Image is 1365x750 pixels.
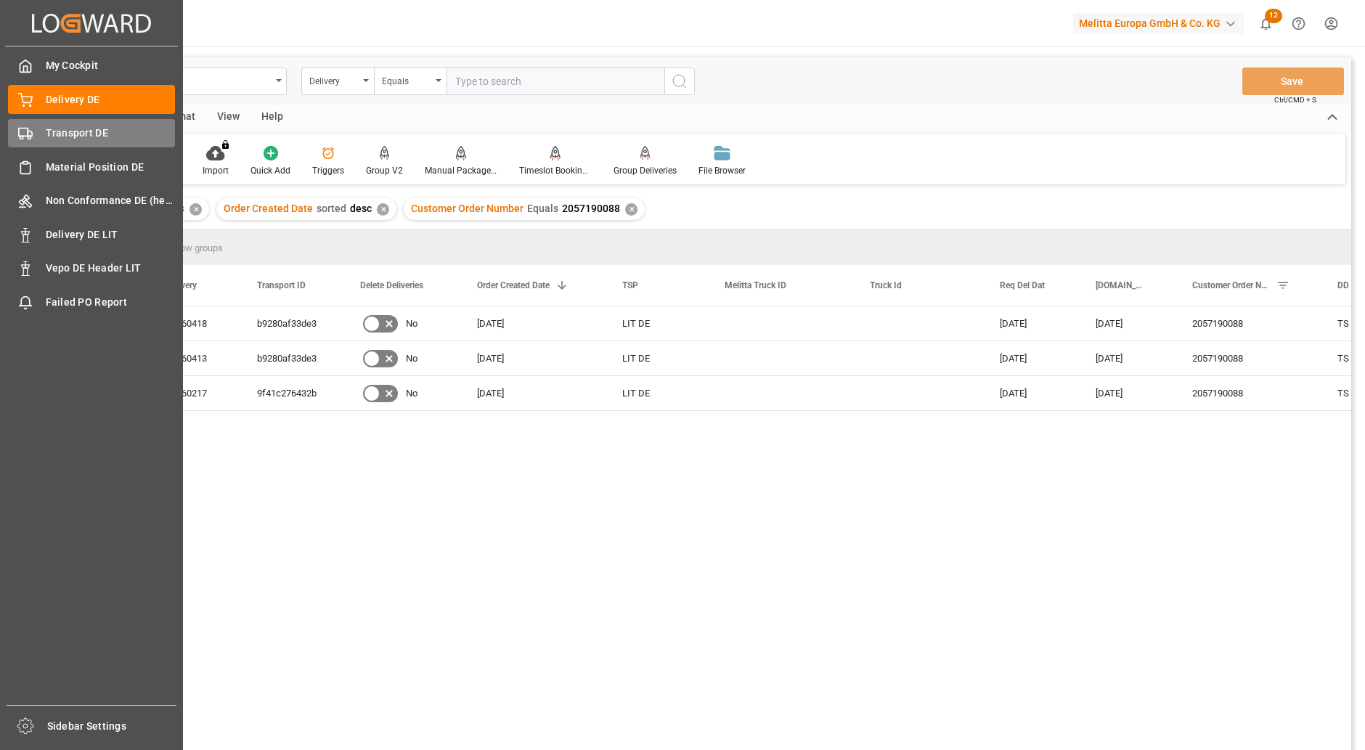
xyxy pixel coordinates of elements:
[374,68,447,95] button: open menu
[1175,306,1320,341] div: 2057190088
[1175,376,1320,410] div: 2057190088
[377,203,389,216] div: ✕
[1265,9,1282,23] span: 12
[1000,280,1045,290] span: Req Del Dat
[698,164,746,177] div: File Browser
[250,105,294,130] div: Help
[1073,9,1250,37] button: Melitta Europa GmbH & Co. KG
[257,280,306,290] span: Transport ID
[46,227,176,242] span: Delivery DE LIT
[406,377,417,410] span: No
[460,376,605,410] div: [DATE]
[982,306,1078,341] div: [DATE]
[519,164,592,177] div: Timeslot Booking Report
[477,280,550,290] span: Order Created Date
[309,71,359,88] div: Delivery
[622,280,638,290] span: TSP
[1175,341,1320,375] div: 2057190088
[149,376,240,410] div: 92560217
[350,203,372,214] span: desc
[1073,13,1244,34] div: Melitta Europa GmbH & Co. KG
[982,376,1078,410] div: [DATE]
[1250,7,1282,40] button: show 12 new notifications
[206,105,250,130] div: View
[447,68,664,95] input: Type to search
[664,68,695,95] button: search button
[1096,280,1144,290] span: [DOMAIN_NAME] Dat
[312,164,344,177] div: Triggers
[46,92,176,107] span: Delivery DE
[614,164,677,177] div: Group Deliveries
[605,341,707,375] div: LIT DE
[8,187,175,215] a: Non Conformance DE (header)
[527,203,558,214] span: Equals
[8,288,175,316] a: Failed PO Report
[605,306,707,341] div: LIT DE
[360,280,423,290] span: Delete Deliveries
[47,719,177,734] span: Sidebar Settings
[8,220,175,248] a: Delivery DE LIT
[149,306,240,341] div: 92560418
[46,126,176,141] span: Transport DE
[1078,341,1175,375] div: [DATE]
[240,376,343,410] div: 9f41c276432b
[8,85,175,113] a: Delivery DE
[460,306,605,341] div: [DATE]
[982,341,1078,375] div: [DATE]
[8,119,175,147] a: Transport DE
[870,280,902,290] span: Truck Id
[1078,306,1175,341] div: [DATE]
[366,164,403,177] div: Group V2
[8,52,175,80] a: My Cockpit
[46,261,176,276] span: Vepo DE Header LIT
[605,376,707,410] div: LIT DE
[190,203,202,216] div: ✕
[46,193,176,208] span: Non Conformance DE (header)
[8,254,175,282] a: Vepo DE Header LIT
[1192,280,1271,290] span: Customer Order Number
[1282,7,1315,40] button: Help Center
[250,164,290,177] div: Quick Add
[382,71,431,88] div: Equals
[149,341,240,375] div: 92560413
[625,203,637,216] div: ✕
[406,342,417,375] span: No
[406,307,417,341] span: No
[1078,376,1175,410] div: [DATE]
[240,306,343,341] div: b9280af33de3
[46,160,176,175] span: Material Position DE
[224,203,313,214] span: Order Created Date
[725,280,786,290] span: Melitta Truck ID
[460,341,605,375] div: [DATE]
[240,341,343,375] div: b9280af33de3
[1242,68,1344,95] button: Save
[425,164,497,177] div: Manual Package TypeDetermination
[317,203,346,214] span: sorted
[46,295,176,310] span: Failed PO Report
[301,68,374,95] button: open menu
[562,203,620,214] span: 2057190088
[8,152,175,181] a: Material Position DE
[411,203,523,214] span: Customer Order Number
[46,58,176,73] span: My Cockpit
[1274,94,1316,105] span: Ctrl/CMD + S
